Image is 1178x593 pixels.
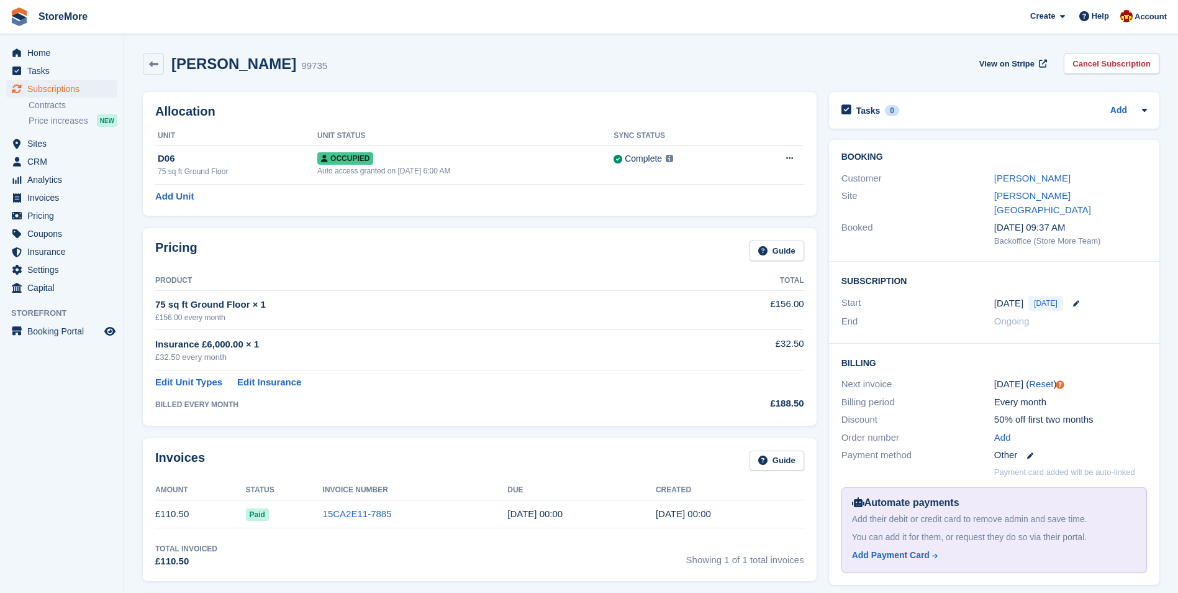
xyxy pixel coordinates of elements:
div: Payment method [841,448,994,462]
div: £32.50 every month [155,351,682,364]
a: menu [6,243,117,260]
a: [PERSON_NAME][GEOGRAPHIC_DATA] [994,190,1091,215]
span: CRM [27,153,102,170]
a: 15CA2E11-7885 [323,508,392,519]
div: Every month [994,395,1147,410]
th: Due [507,480,656,500]
a: menu [6,225,117,242]
span: Paid [246,508,269,521]
td: £156.00 [682,290,804,329]
td: £32.50 [682,330,804,370]
div: Customer [841,172,994,186]
span: View on Stripe [979,58,1035,70]
div: [DATE] 09:37 AM [994,221,1147,235]
th: Unit Status [317,126,614,146]
a: menu [6,153,117,170]
a: Guide [750,451,804,471]
span: [DATE] [1028,296,1063,311]
a: menu [6,135,117,152]
a: Edit Unit Types [155,375,222,390]
a: menu [6,62,117,80]
div: You can add it for them, or request they do so via their portal. [852,531,1136,544]
h2: Invoices [155,451,205,471]
a: menu [6,323,117,340]
div: Order number [841,431,994,445]
a: Guide [750,241,804,261]
span: Price increases [29,115,88,127]
th: Created [656,480,804,500]
span: Settings [27,261,102,278]
h2: Tasks [856,105,881,116]
a: menu [6,44,117,62]
span: Ongoing [994,316,1030,326]
a: menu [6,189,117,206]
span: Invoices [27,189,102,206]
div: 99735 [301,59,327,73]
div: D06 [158,152,317,166]
span: Booking Portal [27,323,102,340]
th: Sync Status [614,126,746,146]
th: Unit [155,126,317,146]
span: Create [1030,10,1055,22]
a: Price increases NEW [29,114,117,127]
span: Pricing [27,207,102,224]
span: Subscriptions [27,80,102,98]
a: StoreMore [34,6,93,27]
span: Occupied [317,152,373,165]
div: Next invoice [841,377,994,392]
a: Add Payment Card [852,549,1131,562]
div: Discount [841,413,994,427]
th: Invoice Number [323,480,508,500]
div: Site [841,189,994,217]
div: Complete [625,152,662,165]
img: stora-icon-8386f47178a22dfd0bd8f6a31ec36ba5ce8667c1dd55bd0f319d3a0aa187defe.svg [10,7,29,26]
div: Tooltip anchor [1054,379,1066,390]
th: Total [682,271,804,291]
span: Storefront [11,307,124,319]
span: Analytics [27,171,102,188]
div: £156.00 every month [155,312,682,323]
span: Insurance [27,243,102,260]
h2: [PERSON_NAME] [171,55,296,72]
span: Capital [27,279,102,296]
td: £110.50 [155,500,246,528]
a: View on Stripe [974,53,1049,74]
h2: Billing [841,356,1147,369]
div: Add Payment Card [852,549,930,562]
p: Payment card added will be auto-linked [994,466,1135,479]
a: menu [6,80,117,98]
span: Sites [27,135,102,152]
div: Other [994,448,1147,462]
h2: Subscription [841,274,1147,287]
div: 50% off first two months [994,413,1147,427]
h2: Allocation [155,104,804,119]
th: Amount [155,480,246,500]
a: [PERSON_NAME] [994,173,1071,183]
div: Automate payments [852,495,1136,510]
a: Contracts [29,99,117,111]
img: Store More Team [1120,10,1133,22]
span: Coupons [27,225,102,242]
a: Add Unit [155,190,194,204]
time: 2025-08-28 23:00:00 UTC [994,296,1023,311]
div: Insurance £6,000.00 × 1 [155,338,682,352]
time: 2025-08-29 23:00:00 UTC [507,508,563,519]
h2: Booking [841,152,1147,162]
div: Auto access granted on [DATE] 6:00 AM [317,165,614,177]
div: [DATE] ( ) [994,377,1147,392]
a: Add [994,431,1011,445]
span: Account [1135,11,1167,23]
span: Home [27,44,102,62]
div: End [841,315,994,329]
a: menu [6,261,117,278]
span: Tasks [27,62,102,80]
a: menu [6,207,117,224]
div: BILLED EVERY MONTH [155,399,682,410]
h2: Pricing [155,241,197,261]
div: Add their debit or credit card to remove admin and save time. [852,513,1136,526]
div: Billing period [841,395,994,410]
span: Showing 1 of 1 total invoices [686,543,804,569]
th: Status [246,480,323,500]
span: Help [1092,10,1109,22]
div: NEW [97,114,117,127]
